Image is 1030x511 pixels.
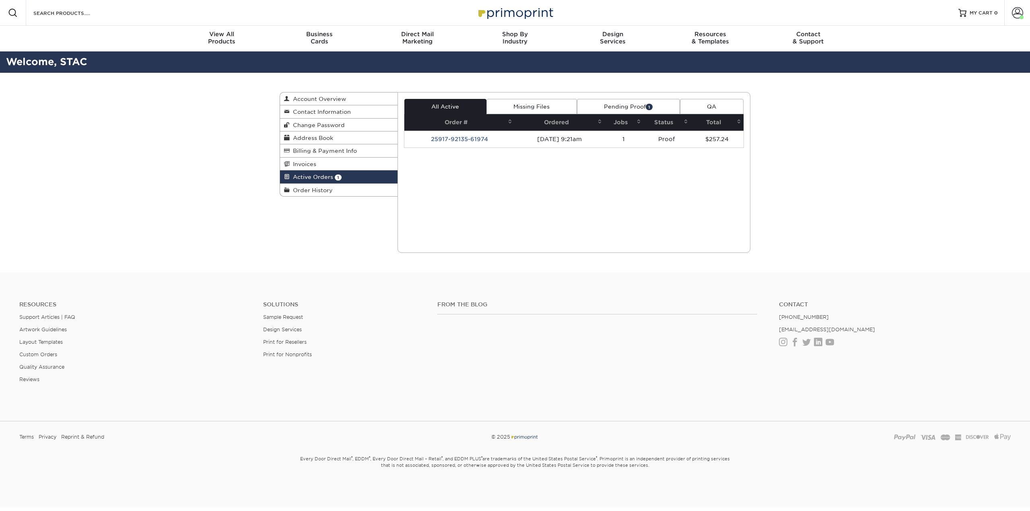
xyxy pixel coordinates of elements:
a: Privacy [39,431,56,443]
th: Jobs [604,114,643,131]
div: Products [173,31,271,45]
span: MY CART [970,10,993,16]
span: Business [271,31,369,38]
h4: Solutions [263,301,425,308]
span: Change Password [290,122,345,128]
span: Design [564,31,661,38]
th: Order # [404,114,515,131]
td: 25917-92135-61974 [404,131,515,148]
a: QA [680,99,744,114]
sup: ® [481,456,482,460]
a: Reprint & Refund [61,431,104,443]
span: 1 [646,104,653,110]
div: Marketing [369,31,466,45]
a: Custom Orders [19,351,57,357]
a: Design Services [263,326,302,332]
a: DesignServices [564,26,661,51]
h4: Resources [19,301,251,308]
td: [DATE] 9:21am [515,131,604,148]
td: 1 [604,131,643,148]
a: View AllProducts [173,26,271,51]
a: Contact& Support [759,26,857,51]
a: Direct MailMarketing [369,26,466,51]
a: Address Book [280,131,398,144]
sup: ® [351,456,352,460]
sup: ® [369,456,370,460]
a: [PHONE_NUMBER] [779,314,829,320]
div: Cards [271,31,369,45]
a: Sample Request [263,314,303,320]
a: Missing Files [486,99,577,114]
a: BusinessCards [271,26,369,51]
a: Resources& Templates [661,26,759,51]
a: Change Password [280,119,398,131]
div: & Support [759,31,857,45]
a: Artwork Guidelines [19,326,67,332]
span: Direct Mail [369,31,466,38]
span: Shop By [466,31,564,38]
span: Account Overview [290,96,346,102]
a: Print for Resellers [263,339,307,345]
span: View All [173,31,271,38]
sup: ® [441,456,443,460]
th: Total [690,114,744,131]
a: Contact [779,301,1011,308]
span: Resources [661,31,759,38]
a: Print for Nonprofits [263,351,312,357]
div: Industry [466,31,564,45]
a: Support Articles | FAQ [19,314,75,320]
img: Primoprint [475,4,555,21]
a: Account Overview [280,92,398,105]
a: [EMAIL_ADDRESS][DOMAIN_NAME] [779,326,875,332]
a: Active Orders 1 [280,170,398,183]
td: $257.24 [690,131,744,148]
sup: ® [596,456,597,460]
span: Address Book [290,135,333,141]
th: Ordered [515,114,604,131]
a: All Active [404,99,486,114]
a: Invoices [280,158,398,170]
h4: From the Blog [437,301,757,308]
a: Quality Assurance [19,364,64,370]
th: Status [643,114,690,131]
a: Shop ByIndustry [466,26,564,51]
small: Every Door Direct Mail , EDDM , Every Door Direct Mail – Retail , and EDDM PLUS are trademarks of... [280,453,750,488]
span: Order History [290,187,333,193]
img: Primoprint [510,434,538,440]
a: Order History [280,184,398,196]
input: SEARCH PRODUCTS..... [33,8,111,18]
span: Active Orders [290,174,333,180]
span: 1 [335,174,342,181]
a: Contact Information [280,105,398,118]
div: © 2025 [348,431,682,443]
span: Invoices [290,161,316,167]
a: Layout Templates [19,339,63,345]
td: Proof [643,131,690,148]
div: Services [564,31,661,45]
span: Contact Information [290,109,351,115]
a: Terms [19,431,34,443]
div: & Templates [661,31,759,45]
span: Billing & Payment Info [290,148,357,154]
span: Contact [759,31,857,38]
a: Pending Proof1 [577,99,680,114]
a: Reviews [19,376,39,382]
span: 0 [994,10,998,16]
a: Billing & Payment Info [280,144,398,157]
